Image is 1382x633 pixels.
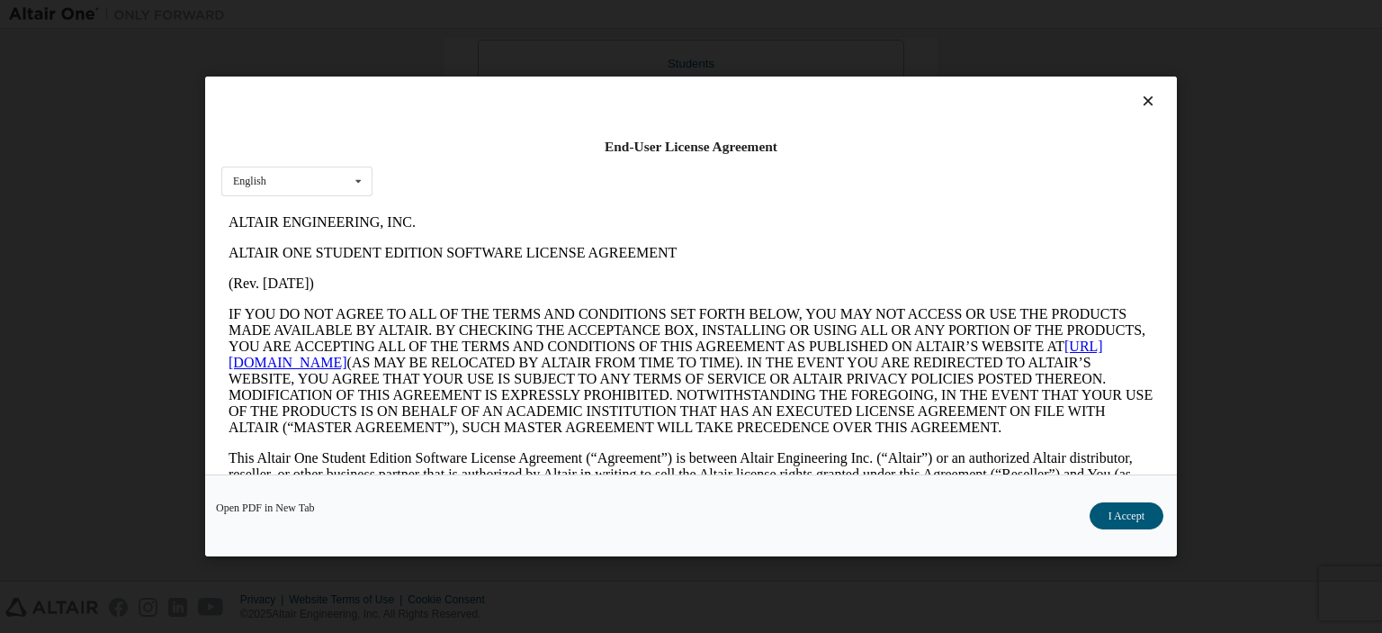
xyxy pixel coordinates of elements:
[216,502,315,513] a: Open PDF in New Tab
[233,176,266,186] div: English
[7,68,932,85] p: (Rev. [DATE])
[7,7,932,23] p: ALTAIR ENGINEERING, INC.
[7,38,932,54] p: ALTAIR ONE STUDENT EDITION SOFTWARE LICENSE AGREEMENT
[7,131,882,163] a: [URL][DOMAIN_NAME]
[221,138,1161,156] div: End-User License Agreement
[1090,502,1163,529] button: I Accept
[7,243,932,308] p: This Altair One Student Edition Software License Agreement (“Agreement”) is between Altair Engine...
[7,99,932,229] p: IF YOU DO NOT AGREE TO ALL OF THE TERMS AND CONDITIONS SET FORTH BELOW, YOU MAY NOT ACCESS OR USE...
